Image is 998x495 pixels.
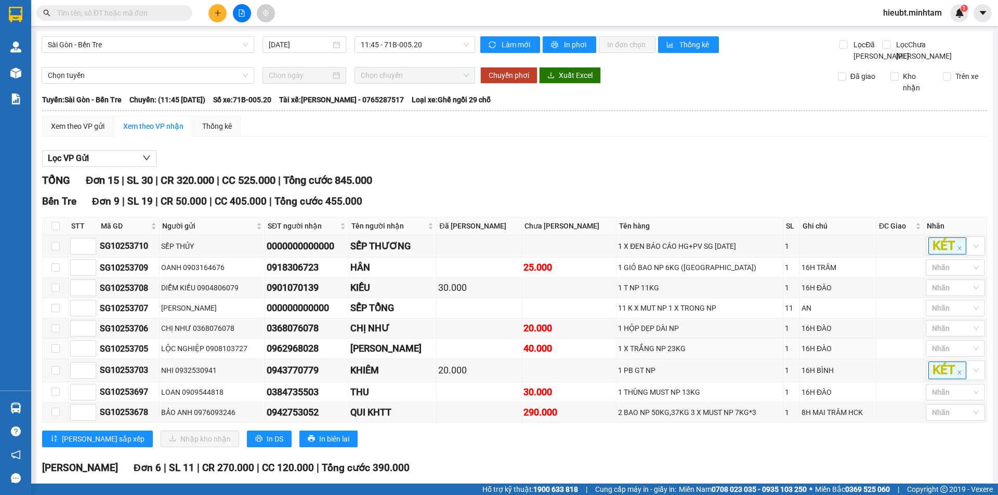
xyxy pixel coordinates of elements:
[533,485,578,493] strong: 1900 633 818
[349,382,437,403] td: THU
[155,195,158,207] span: |
[802,282,874,293] div: 16H ĐÀO
[350,341,435,356] div: [PERSON_NAME]
[350,385,435,399] div: THU
[482,484,578,495] span: Hỗ trợ kỹ thuật:
[809,487,812,491] span: ⚪️
[595,484,676,495] span: Cung cấp máy in - giấy in:
[412,94,491,105] span: Loại xe: Ghế ngồi 29 chỗ
[350,321,435,336] div: CHỊ NHƯ
[586,484,587,495] span: |
[269,39,331,50] input: 14/10/2025
[350,260,435,275] div: HÂN
[785,343,798,354] div: 1
[155,174,158,186] span: |
[100,302,157,315] div: SG10253707
[202,121,232,132] div: Thống kê
[489,41,497,49] span: sync
[618,302,781,314] div: 11 K X MUT NP 1 X TRONG NP
[98,382,160,403] td: SG10253697
[846,71,879,82] span: Đã giao
[202,462,254,474] span: CR 270.000
[42,150,156,167] button: Lọc VP Gửi
[927,220,984,232] div: Nhãn
[86,174,119,186] span: Đơn 15
[267,301,347,315] div: 000000000000
[962,5,966,12] span: 1
[222,174,275,186] span: CC 525.000
[42,195,76,207] span: Bến Tre
[98,278,160,298] td: SG10253708
[92,195,120,207] span: Đơn 9
[257,462,259,474] span: |
[349,278,437,298] td: KIỀU
[618,282,781,293] div: 1 T NP 11KG
[9,7,22,22] img: logo-vxr
[161,262,263,273] div: OANH 0903164676
[48,152,89,165] span: Lọc VP Gửi
[875,6,950,19] span: hieubt.minhtam
[267,260,347,275] div: 0918306723
[802,407,874,418] div: 8H MAI TRÂM HCK
[98,403,160,423] td: SG10253678
[98,235,160,258] td: SG10253710
[279,94,404,105] span: Tài xế: [PERSON_NAME] - 0765287517
[892,39,953,62] span: Lọc Chưa [PERSON_NAME]
[11,450,21,460] span: notification
[502,39,532,50] span: Làm mới
[618,407,781,418] div: 2 BAO NP 50KG,37KG 3 X MUST NP 7KG*3
[98,258,160,278] td: SG10253709
[802,365,874,376] div: 16H BÌNH
[43,9,50,17] span: search
[666,41,675,49] span: bar-chart
[940,486,948,493] span: copyright
[957,370,962,375] span: close
[800,218,876,235] th: Ghi chú
[618,386,781,398] div: 1 THÙNG MUST NP 13KG
[48,37,248,52] span: Sài Gòn - Bến Tre
[802,323,874,334] div: 16H ĐÀO
[11,473,21,483] span: message
[317,462,319,474] span: |
[599,36,655,53] button: In đơn chọn
[122,174,124,186] span: |
[785,240,798,252] div: 1
[42,96,122,104] b: Tuyến: Sài Gòn - Bến Tre
[161,343,263,354] div: LỘC NGHIỆP 0908103727
[100,261,157,274] div: SG10253709
[123,121,183,132] div: Xem theo VP nhận
[268,220,338,232] span: SĐT người nhận
[928,237,966,255] span: KÉT
[215,195,267,207] span: CC 405.000
[899,71,935,93] span: Kho nhận
[785,302,798,314] div: 11
[539,67,601,84] button: downloadXuất Excel
[785,365,798,376] div: 1
[349,258,437,278] td: HÂN
[265,382,349,403] td: 0384735503
[161,302,263,314] div: [PERSON_NAME]
[267,321,347,336] div: 0368076078
[100,364,157,377] div: SG10253703
[161,386,263,398] div: LOAN 0909544818
[42,462,118,474] span: [PERSON_NAME]
[209,195,212,207] span: |
[100,282,157,295] div: SG10253708
[349,359,437,382] td: KHIÊM
[523,405,614,420] div: 290.000
[267,385,347,399] div: 0384735503
[169,462,194,474] span: SL 11
[269,70,331,81] input: Chọn ngày
[785,262,798,273] div: 1
[523,341,614,356] div: 40.000
[265,258,349,278] td: 0918306723
[350,301,435,315] div: SẾP TỔNG
[265,318,349,339] td: 0368076078
[957,246,962,251] span: close
[616,218,783,235] th: Tên hàng
[267,363,347,378] div: 0943770779
[161,365,263,376] div: NHI 0932530941
[164,462,166,474] span: |
[10,68,21,78] img: warehouse-icon
[10,403,21,413] img: warehouse-icon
